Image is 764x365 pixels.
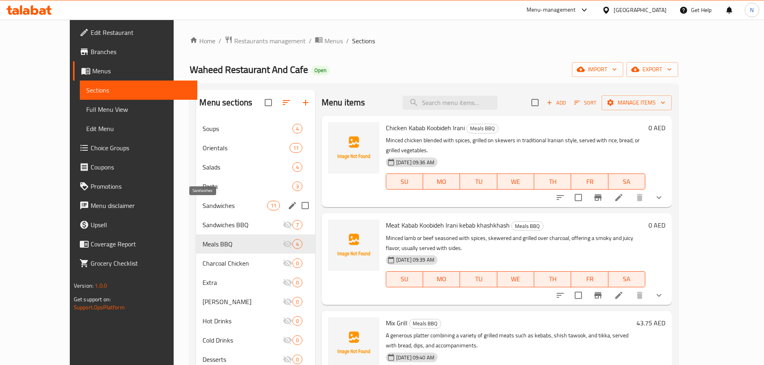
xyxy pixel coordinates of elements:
[92,66,191,76] span: Menus
[91,162,191,172] span: Coupons
[91,239,191,249] span: Coverage Report
[574,176,605,188] span: FR
[203,162,292,172] span: Salads
[80,119,197,138] a: Edit Menu
[497,271,534,287] button: WE
[571,173,608,190] button: FR
[196,177,315,196] div: Pasta3
[636,317,665,329] h6: 43.75 AED
[203,278,282,287] span: Extra
[293,356,302,363] span: 0
[460,173,497,190] button: TU
[386,135,645,155] p: Minced chicken blended with spices, grilled on skewers in traditional Iranian style, served with ...
[73,234,197,254] a: Coverage Report
[352,36,375,46] span: Sections
[614,290,624,300] a: Edit menu item
[403,96,497,110] input: search
[203,258,282,268] div: Charcoal Chicken
[293,298,302,306] span: 0
[95,280,107,291] span: 1.0.0
[389,273,420,285] span: SU
[190,36,678,46] nav: breadcrumb
[73,157,197,177] a: Coupons
[283,297,292,307] svg: Inactive section
[80,81,197,100] a: Sections
[74,294,111,305] span: Get support on:
[649,286,669,305] button: show more
[73,196,197,215] a: Menu disclaimer
[588,188,608,207] button: Branch-specific-item
[290,144,302,152] span: 11
[283,355,292,364] svg: Inactive section
[293,317,302,325] span: 0
[612,176,642,188] span: SA
[572,97,598,109] button: Sort
[588,286,608,305] button: Branch-specific-item
[654,290,664,300] svg: Show Choices
[292,220,302,230] div: items
[203,316,282,326] span: Hot Drinks
[315,36,343,46] a: Menus
[571,271,608,287] button: FR
[91,28,191,37] span: Edit Restaurant
[203,355,282,364] span: Desserts
[277,93,296,112] span: Sort sections
[393,354,438,361] span: [DATE] 09:40 AM
[73,177,197,196] a: Promotions
[203,239,282,249] span: Meals BBQ
[426,273,457,285] span: MO
[292,239,302,249] div: items
[426,176,457,188] span: MO
[283,220,292,230] svg: Inactive section
[283,316,292,326] svg: Inactive section
[551,188,570,207] button: sort-choices
[203,220,282,230] span: Sandwiches BBQ
[292,355,302,364] div: items
[292,124,302,133] div: items
[293,260,302,267] span: 0
[630,286,649,305] button: delete
[74,302,125,313] a: Support.OpsPlatform
[501,176,531,188] span: WE
[190,36,215,46] a: Home
[293,337,302,344] span: 0
[543,97,569,109] button: Add
[654,193,664,202] svg: Show Choices
[73,23,197,42] a: Edit Restaurant
[73,254,197,273] a: Grocery Checklist
[199,97,252,109] h2: Menu sections
[283,335,292,345] svg: Inactive section
[570,189,587,206] span: Select to update
[386,271,423,287] button: SU
[608,271,645,287] button: SA
[268,202,280,210] span: 11
[190,60,308,79] span: Waheed Restaurant And Cafe
[260,94,277,111] span: Select all sections
[296,93,315,112] button: Add section
[293,183,302,190] span: 3
[203,143,289,153] div: Orientals
[196,331,315,350] div: Cold Drinks0
[545,98,567,107] span: Add
[570,287,587,304] span: Select to update
[602,95,672,110] button: Manage items
[196,138,315,157] div: Orientals11
[196,254,315,273] div: Charcoal Chicken0
[283,278,292,287] svg: Inactive section
[527,5,576,15] div: Menu-management
[386,233,645,253] p: Minced lamb or beef seasoned with spices, skewered and grilled over charcoal, offering a smoky an...
[467,124,498,133] span: Meals BBQ
[572,62,623,77] button: import
[292,258,302,268] div: items
[73,215,197,234] a: Upsell
[290,143,302,153] div: items
[648,220,665,231] h6: 0 AED
[543,97,569,109] span: Add item
[283,258,292,268] svg: Inactive section
[196,215,315,234] div: Sandwiches BBQ7
[527,94,543,111] span: Select section
[569,97,602,109] span: Sort items
[203,335,282,345] div: Cold Drinks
